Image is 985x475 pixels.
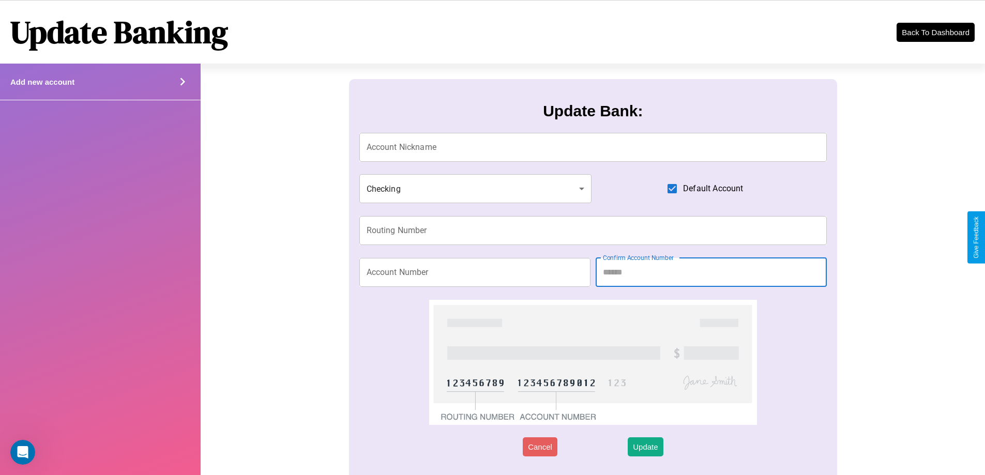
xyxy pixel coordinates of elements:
[973,217,980,258] div: Give Feedback
[628,437,663,456] button: Update
[10,78,74,86] h4: Add new account
[897,23,975,42] button: Back To Dashboard
[10,11,228,53] h1: Update Banking
[683,182,743,195] span: Default Account
[429,300,756,425] img: check
[523,437,557,456] button: Cancel
[359,174,592,203] div: Checking
[603,253,674,262] label: Confirm Account Number
[543,102,643,120] h3: Update Bank:
[10,440,35,465] iframe: Intercom live chat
